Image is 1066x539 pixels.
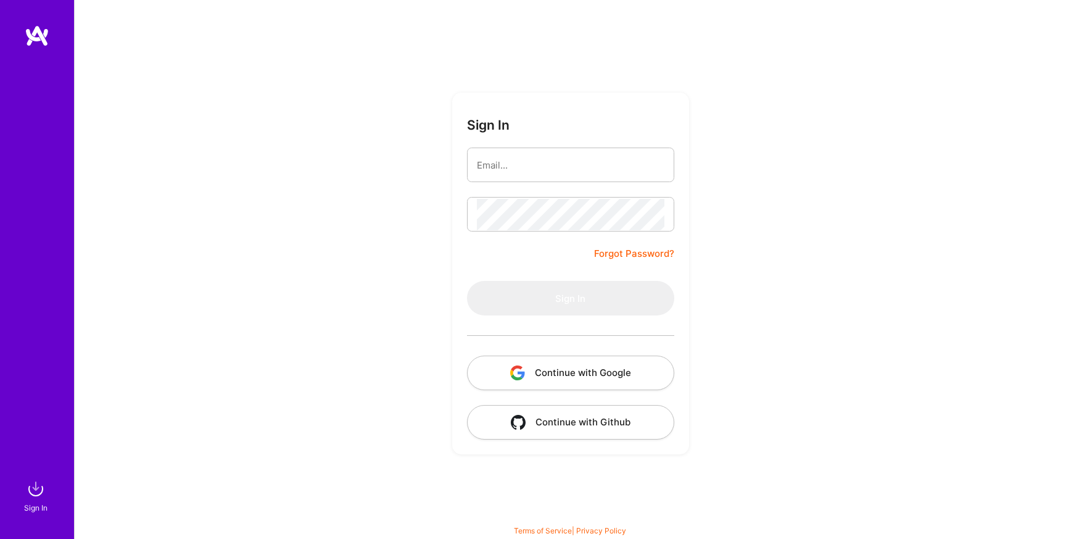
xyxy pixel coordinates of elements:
[514,526,572,535] a: Terms of Service
[25,25,49,47] img: logo
[74,502,1066,533] div: © 2025 ATeams Inc., All rights reserved.
[467,117,510,133] h3: Sign In
[514,526,626,535] span: |
[24,501,48,514] div: Sign In
[594,246,674,261] a: Forgot Password?
[23,477,48,501] img: sign in
[510,366,525,380] img: icon
[467,281,674,315] button: Sign In
[511,415,526,430] img: icon
[467,405,674,440] button: Continue with Github
[477,149,664,181] input: Email...
[576,526,626,535] a: Privacy Policy
[26,477,48,514] a: sign inSign In
[467,356,674,390] button: Continue with Google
